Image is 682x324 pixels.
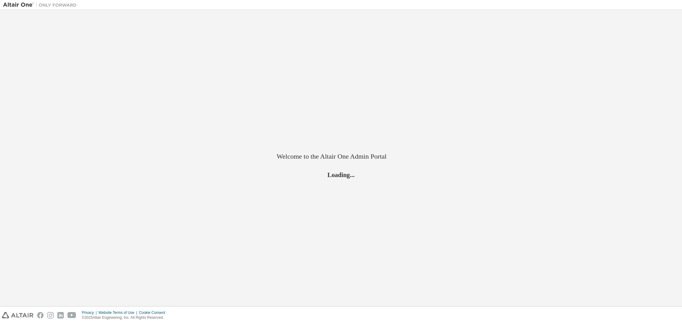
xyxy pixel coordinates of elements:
div: Cookie Consent [139,310,169,315]
img: youtube.svg [67,312,76,318]
img: Altair One [3,2,80,8]
img: instagram.svg [47,312,54,318]
p: © 2025 Altair Engineering, Inc. All Rights Reserved. [82,315,169,320]
h2: Loading... [277,171,406,179]
img: facebook.svg [37,312,44,318]
img: linkedin.svg [57,312,64,318]
div: Website Terms of Use [98,310,139,315]
div: Privacy [82,310,98,315]
img: altair_logo.svg [2,312,33,318]
h2: Welcome to the Altair One Admin Portal [277,152,406,161]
